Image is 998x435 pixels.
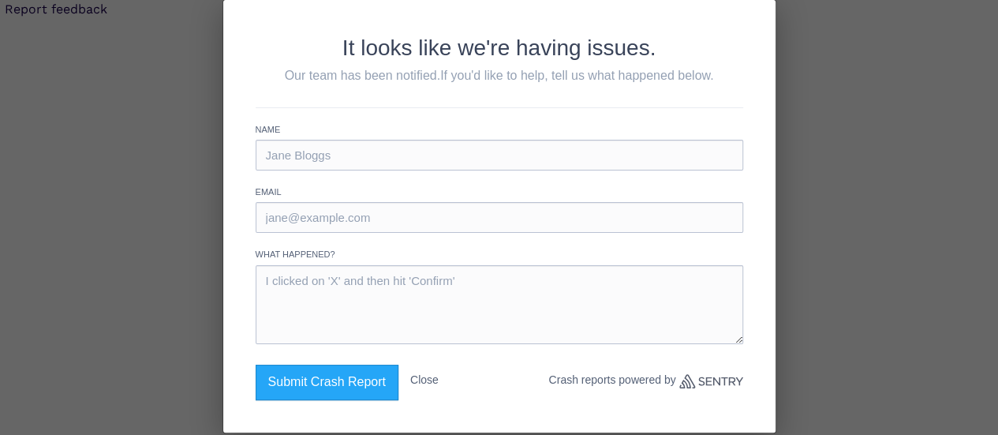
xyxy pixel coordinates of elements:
p: Crash reports powered by [548,365,742,396]
button: Close [410,365,439,396]
input: Jane Bloggs [256,140,743,171]
label: Email [256,186,743,198]
h2: It looks like we're having issues. [256,32,743,63]
input: jane@example.com [256,202,743,233]
p: Our team has been notified. [256,67,743,84]
button: Submit Crash Report [256,365,398,399]
span: If you'd like to help, tell us what happened below. [440,69,713,82]
a: Sentry [679,374,743,388]
label: Name [256,124,743,136]
label: What happened? [256,249,743,261]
